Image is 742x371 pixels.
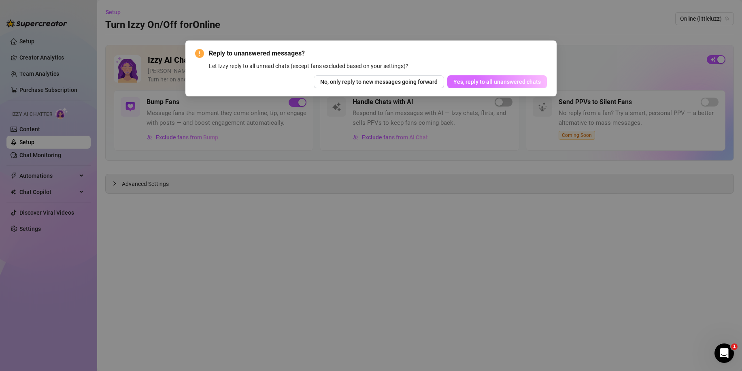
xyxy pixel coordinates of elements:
[447,75,547,88] button: Yes, reply to all unanswered chats
[453,79,541,85] span: Yes, reply to all unanswered chats
[714,343,734,363] iframe: Intercom live chat
[320,79,438,85] span: No, only reply to new messages going forward
[209,49,547,58] span: Reply to unanswered messages?
[731,343,738,350] span: 1
[314,75,444,88] button: No, only reply to new messages going forward
[195,49,204,58] span: exclamation-circle
[209,62,547,70] div: Let Izzy reply to all unread chats (except fans excluded based on your settings)?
